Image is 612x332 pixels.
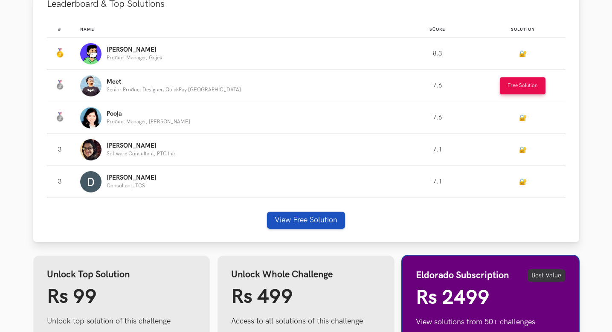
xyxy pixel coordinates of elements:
img: Silver Medal [55,80,65,90]
button: Free Solution [500,77,545,94]
span: Solution [511,27,535,32]
p: Pooja [107,111,190,117]
a: 🔐 [519,178,527,186]
h4: Unlock Whole Challenge [231,269,381,280]
img: Profile photo [80,75,102,96]
li: Access to all solutions of this challenge [231,317,381,326]
span: Rs 499 [231,285,293,309]
p: [PERSON_NAME] [107,47,162,53]
table: Leaderboard [47,20,566,198]
span: Name [80,27,94,32]
td: 7.6 [395,102,480,134]
p: [PERSON_NAME] [107,175,157,181]
p: Software Consultant, PTC Inc [107,151,175,157]
img: Profile photo [80,139,102,160]
a: 🔐 [519,50,527,58]
a: 🔐 [519,146,527,154]
button: View Free Solution [267,212,345,229]
p: Product Manager, [PERSON_NAME] [107,119,190,125]
td: 7.6 [395,70,480,102]
p: Product Manager, Gojek [107,55,162,61]
span: # [58,27,61,32]
div: Leaderboard & Top Solutions [33,17,579,242]
p: Meet [107,79,241,85]
li: Unlock top solution of this challenge [47,317,197,326]
td: 3 [47,134,80,166]
td: 7.1 [395,134,480,166]
td: 3 [47,166,80,198]
span: Best Value [528,269,565,282]
a: 🔐 [519,114,527,122]
h4: Eldorado Subscription [416,270,509,281]
p: Consultant, TCS [107,183,157,189]
td: 7.1 [395,166,480,198]
img: Silver Medal [55,112,65,122]
p: [PERSON_NAME] [107,143,175,149]
span: Rs 99 [47,285,97,309]
h4: Unlock Top Solution [47,269,197,280]
img: Profile photo [80,107,102,128]
p: Senior Product Designer, QuickPay [GEOGRAPHIC_DATA] [107,87,241,93]
span: Rs 2499 [416,285,490,310]
img: Profile photo [80,43,102,64]
li: View solutions from 50+ challenges [416,317,566,326]
td: 8.3 [395,38,480,70]
img: Gold Medal [55,48,65,58]
span: Score [429,27,445,32]
img: Profile photo [80,171,102,192]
